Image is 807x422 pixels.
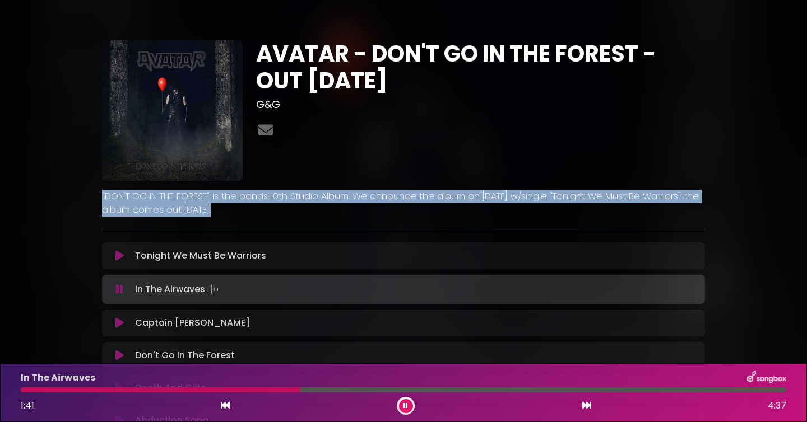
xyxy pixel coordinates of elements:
p: "DON'T GO IN THE FOREST" is the bands 10th Studio Album. We announce the album on [DATE] w/single... [102,190,705,217]
p: In The Airwaves [135,282,221,297]
p: Tonight We Must Be Warriors [135,249,266,262]
h1: AVATAR - DON'T GO IN THE FOREST - OUT [DATE] [256,40,705,94]
span: 4:37 [768,399,786,412]
span: 1:41 [21,399,34,412]
p: Don't Go In The Forest [135,349,235,362]
img: F2dxkizfSxmxPj36bnub [102,40,243,181]
img: songbox-logo-white.png [747,371,786,385]
img: waveform4.gif [205,282,221,297]
h3: G&G [256,99,705,111]
p: Captain [PERSON_NAME] [135,316,250,330]
p: In The Airwaves [21,371,95,385]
